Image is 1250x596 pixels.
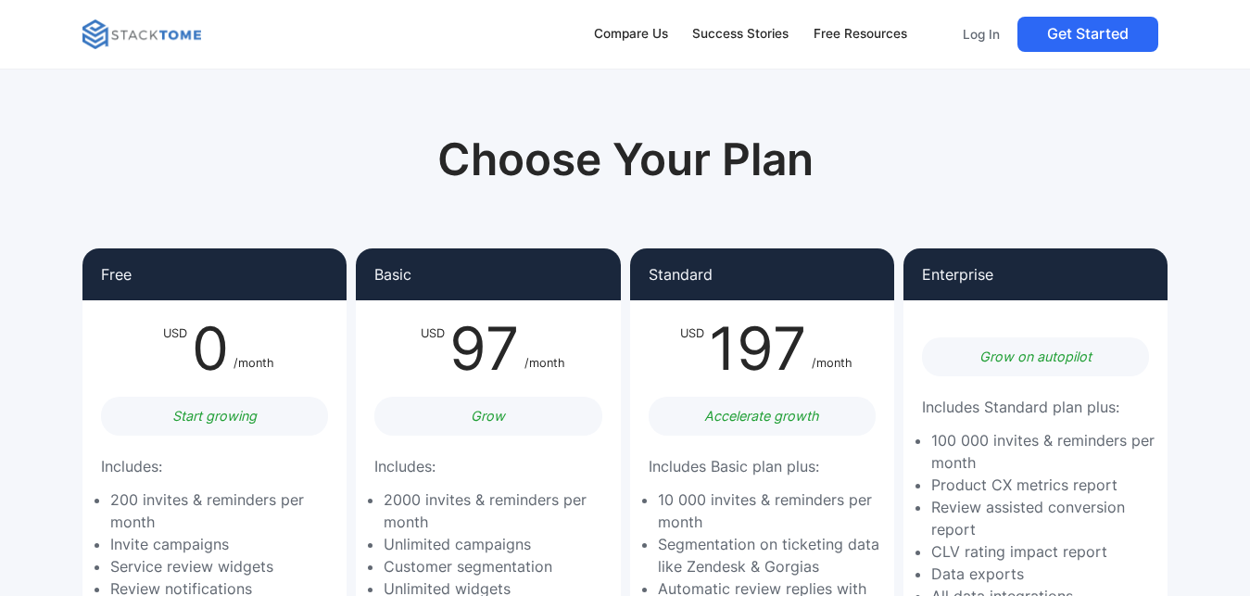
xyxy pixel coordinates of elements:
div: Success Stories [692,24,789,44]
div: 97 [445,319,524,378]
p: Includes Standard plan plus: [922,395,1119,420]
div: /month [812,319,852,378]
p: Free [101,267,132,282]
li: 2000 invites & reminders per month [384,488,611,533]
p: Enterprise [922,267,993,282]
em: Grow on autopilot [979,349,1092,364]
li: Data exports [931,563,1158,585]
li: Segmentation on ticketing data like Zendesk & Gorgias [658,533,885,577]
p: Includes: [374,454,436,479]
h1: Choose Your Plan [363,133,888,186]
div: 0 [187,319,234,378]
div: USD [421,319,445,378]
div: 197 [704,319,812,378]
a: Compare Us [585,15,676,54]
li: CLV rating impact report [931,540,1158,563]
li: Product CX metrics report [931,474,1158,496]
li: Review assisted conversion report [931,496,1158,540]
em: Start growing [172,408,257,424]
p: Includes: [101,454,162,479]
em: Grow [471,408,505,424]
a: Get Started [1017,17,1158,52]
em: Accelerate growth [704,408,819,424]
p: Basic [374,267,411,282]
li: Customer segmentation [384,555,611,577]
p: Standard [649,267,713,282]
li: Service review widgets [110,555,337,577]
p: Log In [963,26,1000,43]
div: /month [234,319,274,378]
div: Free Resources [814,24,907,44]
div: USD [163,319,187,378]
li: 200 invites & reminders per month [110,488,337,533]
li: Unlimited campaigns [384,533,611,555]
li: 10 000 invites & reminders per month [658,488,885,533]
div: Compare Us [594,24,668,44]
a: Success Stories [684,15,798,54]
li: 100 000 invites & reminders per month [931,429,1158,474]
p: Includes Basic plan plus: [649,454,819,479]
a: Log In [953,17,1010,52]
li: Invite campaigns [110,533,337,555]
a: Free Resources [805,15,916,54]
div: /month [524,319,565,378]
div: USD [680,319,704,378]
